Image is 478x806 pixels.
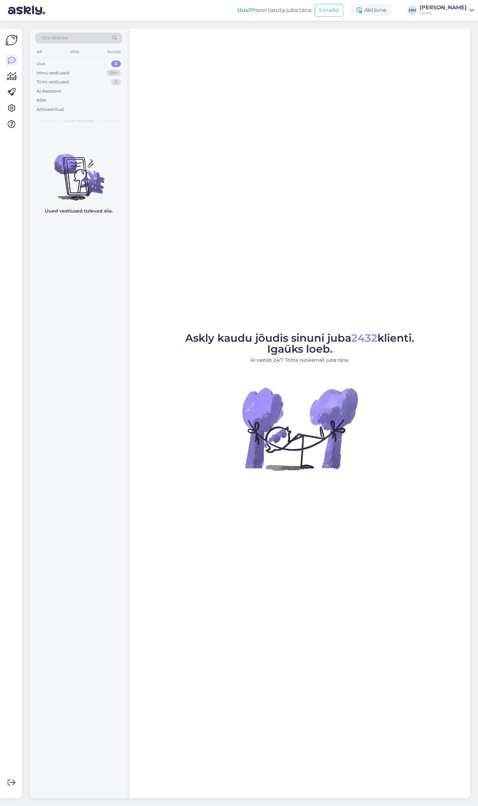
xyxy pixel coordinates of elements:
div: MM [408,6,417,15]
div: Minu vestlused [37,70,69,76]
div: [PERSON_NAME] [420,5,467,10]
img: Askly Logo [5,34,18,46]
span: 2432 [351,331,377,344]
img: No Chat active [240,369,359,489]
button: Emailid [315,4,343,17]
div: Arhiveeritud [37,106,64,113]
div: 0 [111,79,121,85]
div: Tiimi vestlused [37,79,69,85]
span: Otsi kliente [41,35,68,42]
div: Uus [37,60,45,67]
div: Proovi tasuta juba täna: [237,6,312,14]
a: [PERSON_NAME]Lenne [420,5,474,16]
img: No chats [30,142,127,202]
div: AI Assistent [37,88,61,95]
div: 99+ [107,70,121,76]
div: All [35,47,43,56]
p: AI vastab 24/7. Tööta nutikamalt juba täna. [185,357,414,364]
div: Aktiivne [351,4,392,16]
div: Lenne [420,10,467,16]
b: Uus! [237,7,250,13]
p: Uued vestlused tulevad siia. [45,208,113,215]
div: Socials [106,47,122,56]
div: 0 [111,60,121,67]
div: Web [69,47,80,56]
span: Uued vestlused [63,118,94,124]
div: Kõik [37,97,46,104]
span: Askly kaudu jõudis sinuni juba klienti. Igaüks loeb. [185,331,414,355]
